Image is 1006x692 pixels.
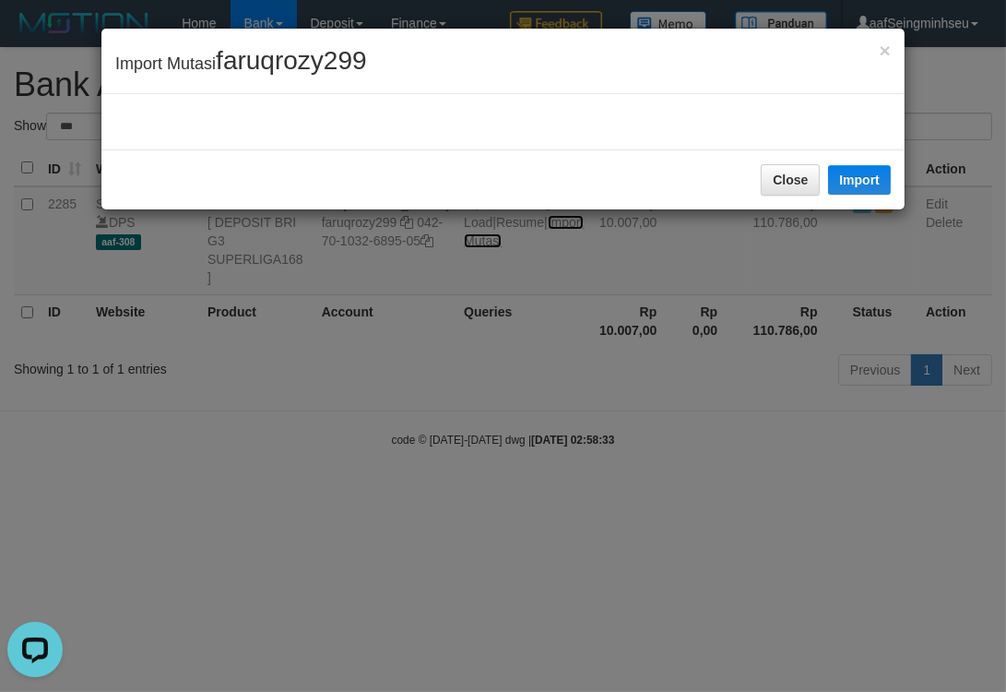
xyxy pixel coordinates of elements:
span: faruqrozy299 [216,46,366,75]
button: Close [761,164,820,196]
button: Open LiveChat chat widget [7,7,63,63]
button: Import [828,165,891,195]
span: Import Mutasi [115,54,366,73]
span: × [880,40,891,61]
button: Close [880,41,891,60]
